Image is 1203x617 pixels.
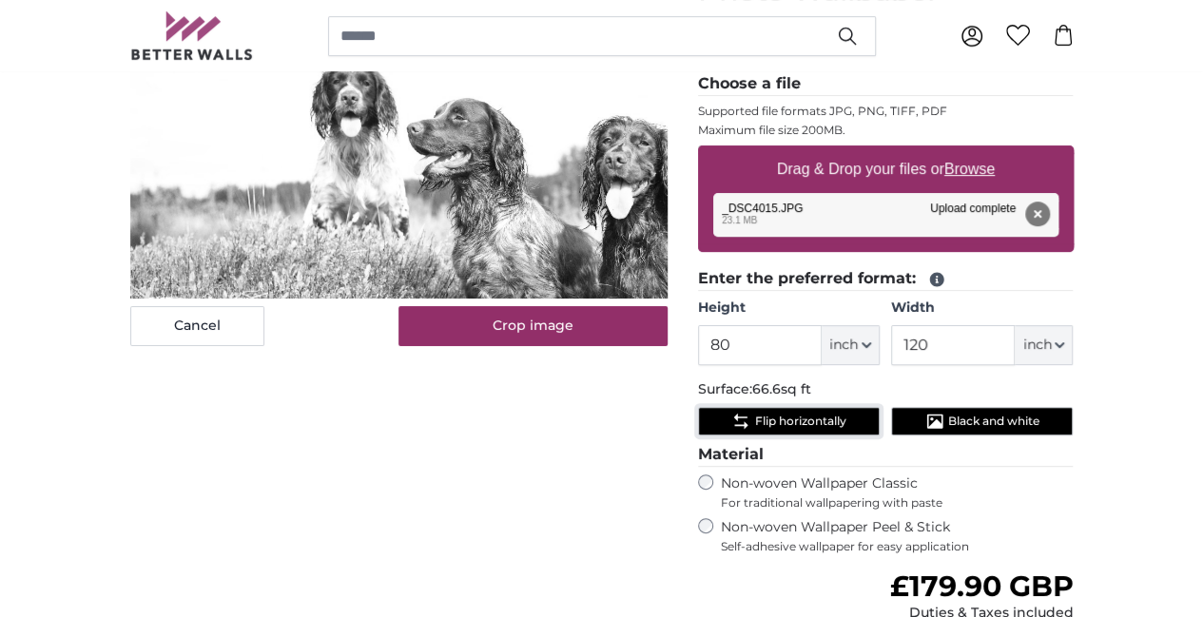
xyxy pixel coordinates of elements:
[889,569,1073,604] span: £179.90 GBP
[829,336,858,355] span: inch
[891,407,1073,435] button: Black and white
[698,380,1074,399] p: Surface:
[1015,325,1073,365] button: inch
[698,123,1074,138] p: Maximum file size 200MB.
[398,306,668,346] button: Crop image
[754,414,845,429] span: Flip horizontally
[130,11,254,60] img: Betterwalls
[721,518,1074,554] label: Non-woven Wallpaper Peel & Stick
[721,474,1074,511] label: Non-woven Wallpaper Classic
[698,72,1074,96] legend: Choose a file
[822,325,880,365] button: inch
[721,495,1074,511] span: For traditional wallpapering with paste
[768,150,1001,188] label: Drag & Drop your files or
[698,407,880,435] button: Flip horizontally
[698,104,1074,119] p: Supported file formats JPG, PNG, TIFF, PDF
[721,539,1074,554] span: Self-adhesive wallpaper for easy application
[752,380,811,397] span: 66.6sq ft
[698,299,880,318] label: Height
[1022,336,1051,355] span: inch
[944,161,995,177] u: Browse
[948,414,1039,429] span: Black and white
[698,443,1074,467] legend: Material
[891,299,1073,318] label: Width
[698,267,1074,291] legend: Enter the preferred format:
[130,306,264,346] button: Cancel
